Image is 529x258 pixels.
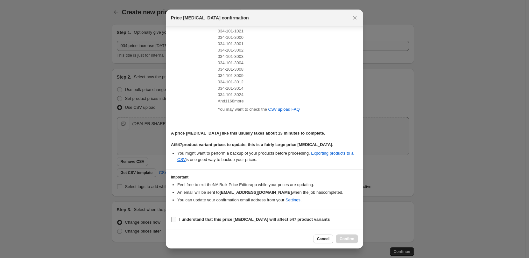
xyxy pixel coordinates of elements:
[317,236,329,241] span: Cancel
[218,29,243,33] span: 034-101-1021
[177,197,358,203] li: You can update your confirmation email address from your .
[350,13,359,22] button: Close
[177,151,354,162] a: Exporting products to a CSV
[218,86,243,91] span: 034-101-3014
[177,182,358,188] li: Feel free to exit the NA Bulk Price Editor app while your prices are updating.
[313,234,333,243] button: Cancel
[264,104,304,115] a: CSV upload FAQ
[179,217,330,222] b: I understand that this price [MEDICAL_DATA] will affect 547 product variants
[286,198,300,202] a: Settings
[220,190,292,195] b: [EMAIL_ADDRESS][DOMAIN_NAME]
[218,73,243,78] span: 034-101-3009
[171,142,333,147] b: At 547 product variant prices to update, this is a fairly large price [MEDICAL_DATA].
[218,92,243,97] span: 034-101-3024
[218,35,243,40] span: 034-101-3000
[218,54,243,59] span: 034-101-3003
[171,15,249,21] span: Price [MEDICAL_DATA] confirmation
[171,175,358,180] h3: Important
[177,150,358,163] li: You might want to perform a backup of your products before proceeding. is one good way to backup ...
[218,107,267,112] span: You may want to check the
[218,48,243,52] span: 034-101-3002
[177,189,358,196] li: An email will be sent to when the job has completed .
[268,106,300,113] span: CSV upload FAQ
[218,67,243,72] span: 034-101-3008
[218,99,244,103] span: And 1168 more
[171,131,325,136] b: A price [MEDICAL_DATA] like this usually takes about 13 minutes to complete.
[218,80,243,84] span: 034-101-3012
[218,41,243,46] span: 034-101-3001
[218,60,243,65] span: 034-101-3004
